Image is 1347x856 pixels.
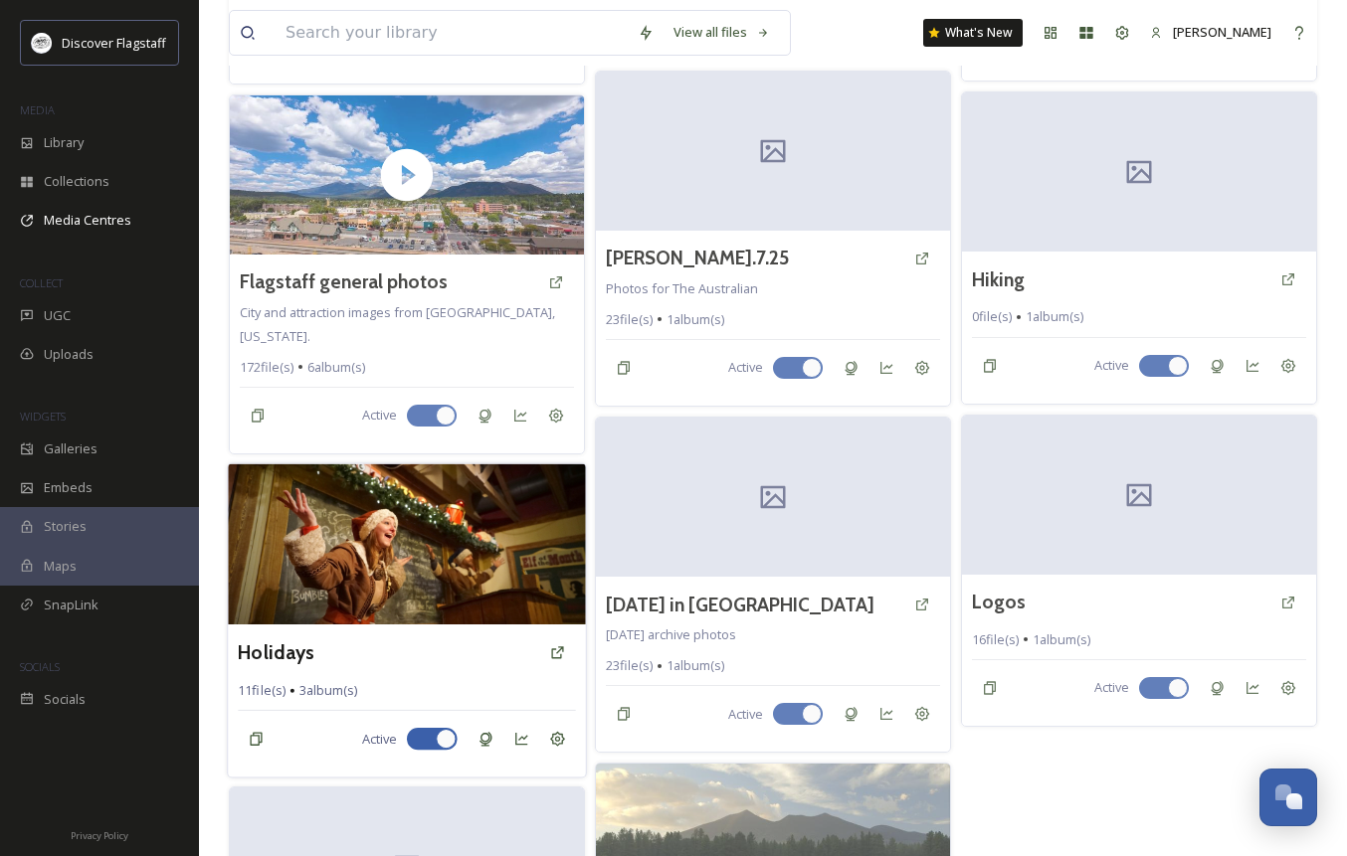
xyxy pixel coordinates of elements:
[1094,678,1129,697] span: Active
[728,705,763,724] span: Active
[32,33,52,53] img: Untitled%20design%20(1).png
[1259,769,1317,826] button: Open Chat
[667,656,724,675] span: 1 album(s)
[20,275,63,290] span: COLLECT
[1026,307,1083,326] span: 1 album(s)
[20,102,55,117] span: MEDIA
[972,588,1026,616] a: Logos
[606,310,653,329] span: 23 file(s)
[44,690,86,709] span: Socials
[228,463,586,624] img: North%20Pole%20Experience%2002_Elf%20U_2017%20Credit%20NPX-Discover%2520Flagstaff.jpg
[44,596,98,614] span: SnapLink
[44,172,109,191] span: Collections
[728,358,763,377] span: Active
[1033,630,1090,649] span: 1 album(s)
[44,517,87,536] span: Stories
[606,656,653,675] span: 23 file(s)
[606,591,874,619] a: [DATE] in [GEOGRAPHIC_DATA]
[20,659,60,674] span: SOCIALS
[972,307,1012,326] span: 0 file(s)
[44,211,131,230] span: Media Centres
[44,478,93,497] span: Embeds
[44,345,94,364] span: Uploads
[362,406,397,425] span: Active
[1140,13,1281,52] a: [PERSON_NAME]
[276,11,628,55] input: Search your library
[238,681,285,700] span: 11 file(s)
[667,310,724,329] span: 1 album(s)
[238,638,314,667] a: Holidays
[307,358,365,377] span: 6 album(s)
[606,625,736,643] span: [DATE] archive photos
[44,439,97,458] span: Galleries
[972,630,1019,649] span: 16 file(s)
[923,19,1023,47] a: What's New
[606,279,758,297] span: Photos for The Australian
[240,358,293,377] span: 172 file(s)
[44,306,71,325] span: UGC
[606,244,789,272] a: [PERSON_NAME].7.25
[20,409,66,424] span: WIDGETS
[44,133,84,152] span: Library
[362,730,397,749] span: Active
[1094,356,1129,375] span: Active
[299,681,358,700] span: 3 album(s)
[664,13,780,52] a: View all files
[71,829,128,842] span: Privacy Policy
[230,95,584,255] img: thumbnail
[240,303,555,345] span: City and attraction images from [GEOGRAPHIC_DATA], [US_STATE].
[1173,23,1271,41] span: [PERSON_NAME]
[62,34,166,52] span: Discover Flagstaff
[71,822,128,846] a: Privacy Policy
[44,557,77,576] span: Maps
[972,265,1025,294] a: Hiking
[240,267,448,296] a: Flagstaff general photos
